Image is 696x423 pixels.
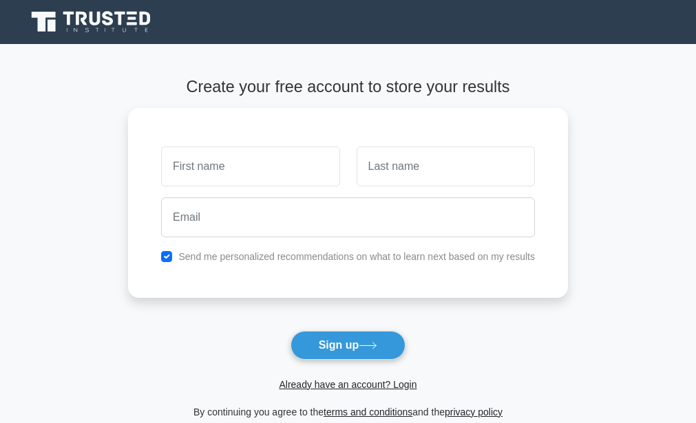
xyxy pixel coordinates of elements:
label: Send me personalized recommendations on what to learn next based on my results [178,251,535,262]
a: terms and conditions [324,406,412,417]
button: Sign up [291,331,406,360]
div: By continuing you agree to the and the [120,404,576,420]
input: Last name [357,147,535,186]
a: Already have an account? Login [279,379,416,390]
a: privacy policy [445,406,503,417]
input: Email [161,197,535,237]
input: First name [161,147,339,186]
h4: Create your free account to store your results [128,77,568,96]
